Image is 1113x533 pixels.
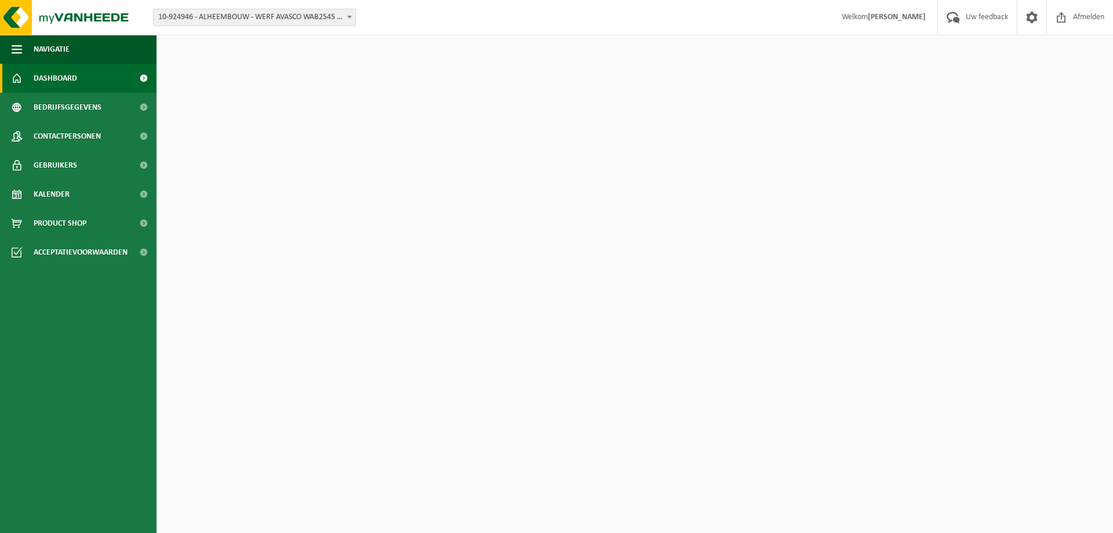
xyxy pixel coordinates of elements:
[34,238,128,267] span: Acceptatievoorwaarden
[153,9,356,26] span: 10-924946 - ALHEEMBOUW - WERF AVASCO WAB2545 - DIKSMUIDE
[34,93,101,122] span: Bedrijfsgegevens
[34,35,70,64] span: Navigatie
[34,64,77,93] span: Dashboard
[34,209,86,238] span: Product Shop
[34,180,70,209] span: Kalender
[154,9,355,26] span: 10-924946 - ALHEEMBOUW - WERF AVASCO WAB2545 - DIKSMUIDE
[868,13,926,21] strong: [PERSON_NAME]
[34,151,77,180] span: Gebruikers
[34,122,101,151] span: Contactpersonen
